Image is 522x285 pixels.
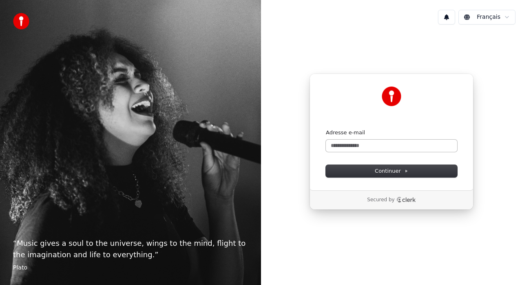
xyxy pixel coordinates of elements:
p: “ Music gives a soul to the universe, wings to the mind, flight to the imagination and life to ev... [13,238,248,261]
footer: Plato [13,264,248,272]
p: Secured by [367,197,394,203]
a: Clerk logo [396,197,416,203]
button: Continuer [326,165,457,177]
img: youka [13,13,29,29]
span: Continuer [375,167,408,175]
label: Adresse e-mail [326,129,365,136]
img: Youka [382,87,401,106]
